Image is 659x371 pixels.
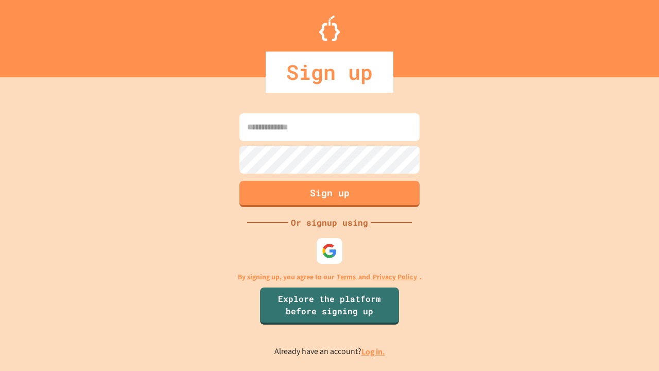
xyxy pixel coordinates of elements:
[238,272,422,282] p: By signing up, you agree to our and .
[361,346,385,357] a: Log in.
[322,243,337,259] img: google-icon.svg
[260,288,399,325] a: Explore the platform before signing up
[373,272,417,282] a: Privacy Policy
[288,216,371,229] div: Or signup using
[337,272,356,282] a: Terms
[266,52,393,93] div: Sign up
[274,345,385,358] p: Already have an account?
[319,15,340,41] img: Logo.svg
[239,181,420,207] button: Sign up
